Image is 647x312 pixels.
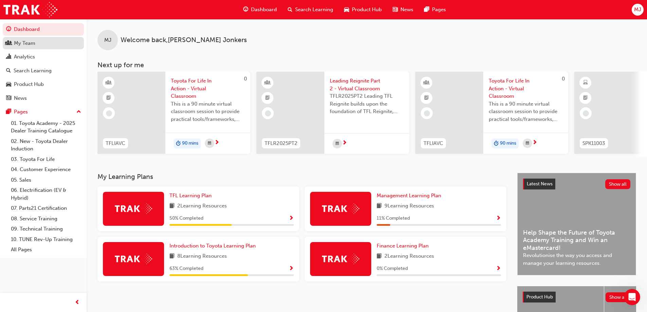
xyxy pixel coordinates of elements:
[169,265,203,273] span: 63 % Completed
[489,100,563,123] span: This is a 90 minute virtual classroom session to provide practical tools/frameworks, behaviours a...
[6,54,11,60] span: chart-icon
[14,39,35,47] div: My Team
[8,214,84,224] a: 08. Service Training
[3,22,84,106] button: DashboardMy TeamAnalyticsSearch LearningProduct HubNews
[424,5,429,14] span: pages-icon
[87,61,647,69] h3: Next up for me
[289,266,294,272] span: Show Progress
[424,140,443,147] span: TFLIAVC
[97,72,250,154] a: 0TFLIAVCToyota For Life In Action - Virtual ClassroomThis is a 90 minute virtual classroom sessio...
[8,118,84,136] a: 01. Toyota Academy - 2025 Dealer Training Catalogue
[384,252,434,261] span: 2 Learning Resources
[169,192,212,199] span: TFL Learning Plan
[377,252,382,261] span: book-icon
[289,264,294,273] button: Show Progress
[384,202,434,210] span: 9 Learning Resources
[115,254,152,264] img: Trak
[169,192,214,200] a: TFL Learning Plan
[377,243,429,249] span: Finance Learning Plan
[523,252,630,267] span: Revolutionise the way you access and manage your learning resources.
[583,78,588,87] span: learningResourceType_ELEARNING-icon
[208,139,211,148] span: calendar-icon
[8,164,84,175] a: 04. Customer Experience
[106,94,111,103] span: booktick-icon
[523,292,631,302] a: Product HubShow all
[562,76,565,82] span: 0
[171,100,245,123] span: This is a 90 minute virtual classroom session to provide practical tools/frameworks, behaviours a...
[8,136,84,154] a: 02. New - Toyota Dealer Induction
[8,185,84,203] a: 06. Electrification (EV & Hybrid)
[106,110,112,116] span: learningRecordVerb_NONE-icon
[169,243,256,249] span: Introduction to Toyota Learning Plan
[496,216,501,222] span: Show Progress
[330,77,404,92] span: Leading Reignite Part 2 - Virtual Classroom
[121,36,247,44] span: Welcome back , [PERSON_NAME] Jonkers
[3,106,84,118] button: Pages
[244,76,247,82] span: 0
[377,192,444,200] a: Management Learning Plan
[238,3,282,17] a: guage-iconDashboard
[6,40,11,47] span: people-icon
[632,4,644,16] button: MJ
[8,203,84,214] a: 07. Parts21 Certification
[352,6,382,14] span: Product Hub
[583,110,589,116] span: learningRecordVerb_NONE-icon
[6,68,11,74] span: search-icon
[634,6,641,14] span: MJ
[3,37,84,50] a: My Team
[243,5,248,14] span: guage-icon
[419,3,451,17] a: pages-iconPages
[377,242,431,250] a: Finance Learning Plan
[342,140,347,146] span: next-icon
[289,216,294,222] span: Show Progress
[523,229,630,252] span: Help Shape the Future of Toyota Academy Training and Win an eMastercard!
[3,78,84,91] a: Product Hub
[288,5,292,14] span: search-icon
[322,254,359,264] img: Trak
[527,181,553,187] span: Latest News
[14,108,28,116] div: Pages
[424,94,429,103] span: booktick-icon
[517,173,636,275] a: Latest NewsShow allHelp Shape the Future of Toyota Academy Training and Win an eMastercard!Revolu...
[8,234,84,245] a: 10. TUNE Rev-Up Training
[393,5,398,14] span: news-icon
[606,292,631,302] button: Show all
[3,92,84,105] a: News
[169,242,258,250] a: Introduction to Toyota Learning Plan
[532,140,537,146] span: next-icon
[3,65,84,77] a: Search Learning
[624,289,640,305] iframe: Intercom live chat
[177,202,227,210] span: 2 Learning Resources
[14,53,35,61] div: Analytics
[97,173,506,181] h3: My Learning Plans
[106,78,111,87] span: learningResourceType_INSTRUCTOR_LED-icon
[8,224,84,234] a: 09. Technical Training
[336,140,339,148] span: calendar-icon
[387,3,419,17] a: news-iconNews
[526,294,553,300] span: Product Hub
[295,6,333,14] span: Search Learning
[289,214,294,223] button: Show Progress
[282,3,339,17] a: search-iconSearch Learning
[424,78,429,87] span: learningResourceType_INSTRUCTOR_LED-icon
[3,23,84,36] a: Dashboard
[3,51,84,63] a: Analytics
[377,192,441,199] span: Management Learning Plan
[176,139,181,148] span: duration-icon
[8,175,84,185] a: 05. Sales
[496,264,501,273] button: Show Progress
[605,179,631,189] button: Show all
[256,72,409,154] a: TFLR2025PT2Leading Reignite Part 2 - Virtual ClassroomTFLR2025PT2 Leading TFL Reignite builds upo...
[3,2,57,17] img: Trak
[104,36,111,44] span: MJ
[115,203,152,214] img: Trak
[432,6,446,14] span: Pages
[583,94,588,103] span: booktick-icon
[214,140,219,146] span: next-icon
[489,77,563,100] span: Toyota For Life In Action - Virtual Classroom
[14,80,44,88] div: Product Hub
[400,6,413,14] span: News
[75,298,80,307] span: prev-icon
